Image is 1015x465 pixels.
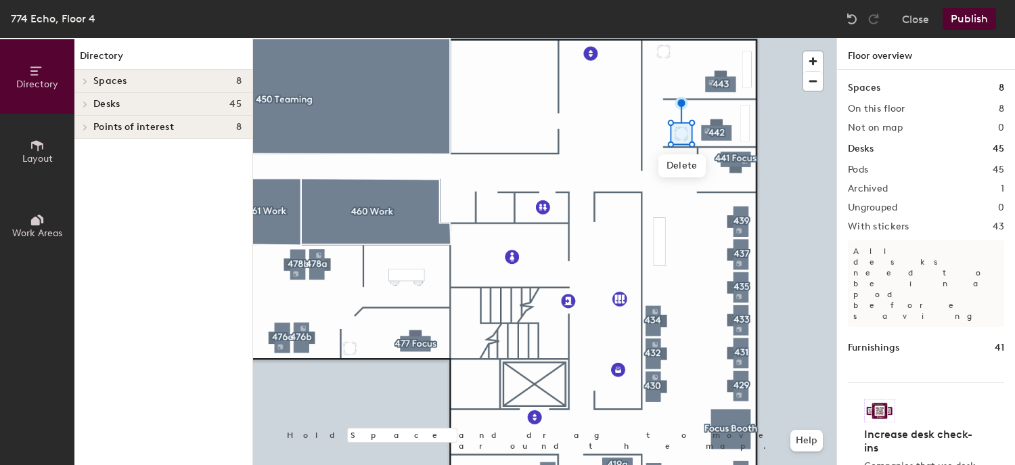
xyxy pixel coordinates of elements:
[837,38,1015,70] h1: Floor overview
[93,99,120,110] span: Desks
[236,122,242,133] span: 8
[848,141,874,156] h1: Desks
[993,221,1004,232] h2: 43
[658,154,706,177] span: Delete
[11,10,95,27] div: 774 Echo, Floor 4
[16,79,58,90] span: Directory
[998,202,1004,213] h2: 0
[848,164,868,175] h2: Pods
[236,76,242,87] span: 8
[998,123,1004,133] h2: 0
[790,430,823,451] button: Help
[867,12,880,26] img: Redo
[845,12,859,26] img: Undo
[848,221,909,232] h2: With stickers
[1001,183,1004,194] h2: 1
[74,49,252,70] h1: Directory
[993,164,1004,175] h2: 45
[999,81,1004,95] h1: 8
[999,104,1004,114] h2: 8
[848,202,898,213] h2: Ungrouped
[995,340,1004,355] h1: 41
[848,81,880,95] h1: Spaces
[848,104,905,114] h2: On this floor
[93,76,127,87] span: Spaces
[902,8,929,30] button: Close
[229,99,242,110] span: 45
[22,153,53,164] span: Layout
[993,141,1004,156] h1: 45
[848,340,899,355] h1: Furnishings
[848,183,888,194] h2: Archived
[848,240,1004,327] p: All desks need to be in a pod before saving
[93,122,174,133] span: Points of interest
[12,227,62,239] span: Work Areas
[848,123,903,133] h2: Not on map
[864,428,980,455] h4: Increase desk check-ins
[864,399,895,422] img: Sticker logo
[943,8,996,30] button: Publish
